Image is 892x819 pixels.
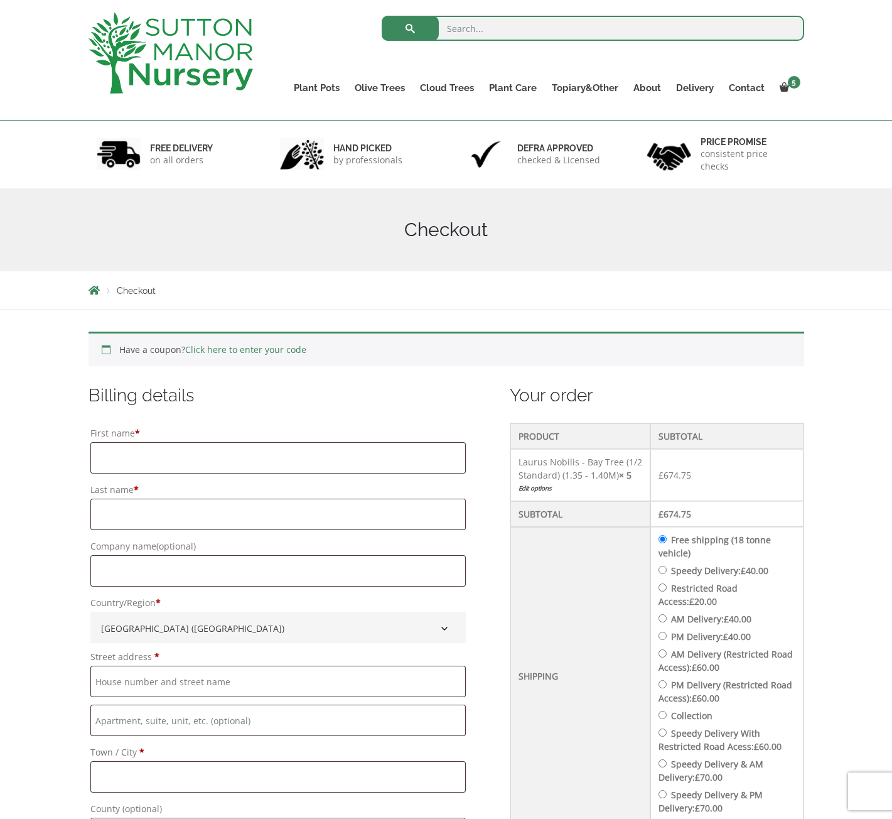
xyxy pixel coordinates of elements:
a: Delivery [669,79,721,97]
h6: hand picked [333,143,402,154]
input: House number and street name [90,666,466,697]
td: Laurus Nobilis - Bay Tree (1/2 Standard) (1.35 - 1.40M) [510,449,650,501]
span: £ [741,565,746,577]
label: Last name [90,481,466,499]
span: (optional) [156,540,196,552]
h6: FREE DELIVERY [150,143,213,154]
img: 3.jpg [464,138,508,170]
label: Street address [90,648,466,666]
p: on all orders [150,154,213,166]
a: Edit options [519,482,642,495]
span: 5 [788,76,800,89]
h6: Price promise [701,136,796,148]
span: £ [754,740,759,752]
a: Topiary&Other [544,79,626,97]
th: Subtotal [510,501,650,527]
label: Collection [671,710,712,722]
span: £ [695,802,700,814]
label: First name [90,425,466,442]
h1: Checkout [89,219,804,241]
bdi: 70.00 [695,802,723,814]
a: About [626,79,669,97]
th: Subtotal [650,423,803,449]
label: County [90,800,466,818]
span: (optional) [122,803,162,815]
span: £ [692,661,697,673]
bdi: 40.00 [723,631,751,643]
span: £ [695,771,700,783]
label: Speedy Delivery: [671,565,768,577]
div: Have a coupon? [89,332,804,366]
p: consistent price checks [701,148,796,173]
label: Free shipping (18 tonne vehicle) [658,534,770,559]
p: checked & Licensed [517,154,600,166]
label: Speedy Delivery With Restricted Road Acess: [658,727,782,752]
a: Plant Care [481,79,544,97]
a: 5 [772,79,804,97]
span: £ [658,469,664,481]
label: PM Delivery (Restricted Road Access): [658,679,792,704]
span: £ [658,508,664,520]
span: £ [692,692,697,704]
label: AM Delivery: [671,613,751,625]
a: Click here to enter your code [185,344,306,355]
a: Plant Pots [286,79,347,97]
span: Country/Region [90,612,466,643]
p: by professionals [333,154,402,166]
label: Country/Region [90,594,466,612]
a: Olive Trees [347,79,412,97]
a: Cloud Trees [412,79,481,97]
input: Apartment, suite, unit, etc. (optional) [90,705,466,736]
h3: Your order [510,384,803,407]
bdi: 40.00 [724,613,751,625]
img: 1.jpg [97,138,141,170]
img: 2.jpg [280,138,324,170]
h3: Billing details [89,384,468,407]
span: £ [724,613,729,625]
img: logo [89,13,253,94]
label: Restricted Road Access: [658,582,737,607]
bdi: 674.75 [658,508,691,520]
h6: Defra approved [517,143,600,154]
bdi: 60.00 [692,661,719,673]
span: Checkout [117,286,156,296]
th: Product [510,423,650,449]
bdi: 70.00 [695,771,723,783]
span: £ [723,631,728,643]
label: AM Delivery (Restricted Road Access): [658,648,792,673]
a: Contact [721,79,772,97]
strong: × 5 [619,469,631,481]
label: PM Delivery: [671,631,751,643]
img: 4.jpg [647,135,691,173]
span: United Kingdom (UK) [97,618,459,639]
input: Search... [382,16,804,41]
nav: Breadcrumbs [89,285,804,295]
bdi: 20.00 [689,595,717,607]
bdi: 60.00 [692,692,719,704]
label: Company name [90,538,466,555]
bdi: 674.75 [658,469,691,481]
bdi: 60.00 [754,740,782,752]
label: Speedy Delivery & AM Delivery: [658,758,763,783]
span: £ [689,595,694,607]
label: Town / City [90,744,466,761]
label: Speedy Delivery & PM Delivery: [658,789,762,814]
bdi: 40.00 [741,565,768,577]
